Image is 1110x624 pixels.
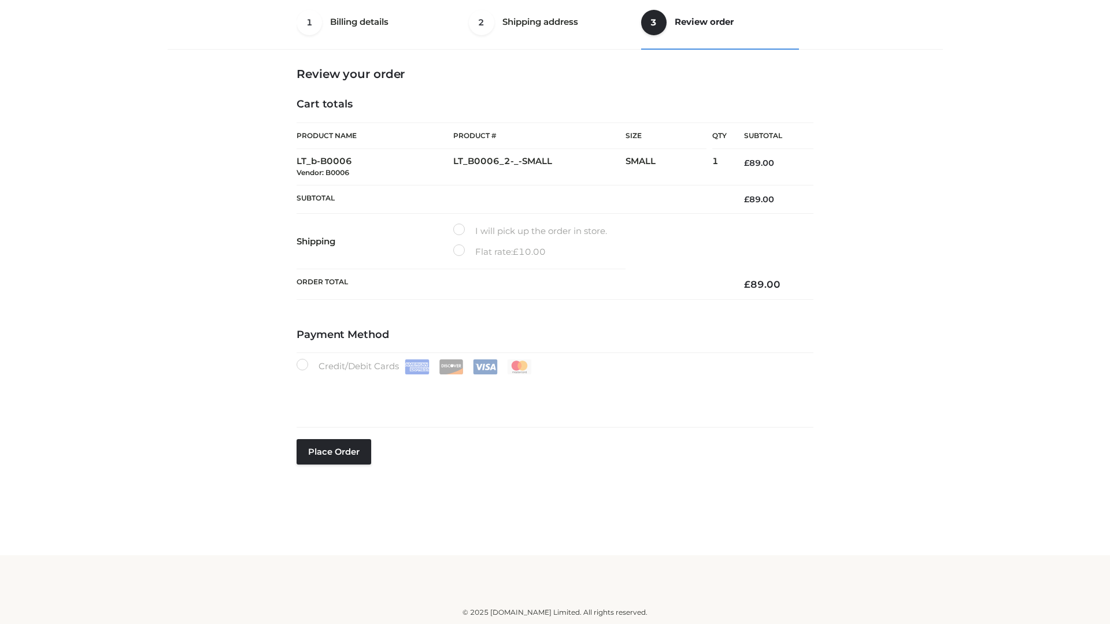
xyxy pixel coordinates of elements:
label: Flat rate: [453,244,546,259]
td: SMALL [626,149,712,185]
h4: Cart totals [297,98,813,111]
small: Vendor: B0006 [297,168,349,177]
th: Size [626,123,706,149]
div: © 2025 [DOMAIN_NAME] Limited. All rights reserved. [172,607,938,618]
span: £ [744,158,749,168]
td: LT_b-B0006 [297,149,453,185]
label: Credit/Debit Cards [297,359,533,374]
h3: Review your order [297,67,813,81]
td: LT_B0006_2-_-SMALL [453,149,626,185]
label: I will pick up the order in store. [453,224,607,239]
bdi: 10.00 [513,246,546,257]
h4: Payment Method [297,329,813,341]
th: Shipping [297,214,453,269]
th: Subtotal [727,123,813,149]
span: £ [513,246,519,257]
img: Discover [439,359,464,374]
img: Amex [405,359,430,374]
bdi: 89.00 [744,194,774,205]
span: £ [744,194,749,205]
th: Product Name [297,122,453,149]
img: Mastercard [507,359,532,374]
button: Place order [297,439,371,465]
bdi: 89.00 [744,158,774,168]
bdi: 89.00 [744,278,780,290]
th: Order Total [297,269,727,300]
th: Qty [712,122,727,149]
iframe: Secure payment input frame [294,372,811,414]
td: 1 [712,149,727,185]
span: £ [744,278,750,290]
th: Subtotal [297,185,727,213]
img: Visa [473,359,498,374]
th: Product # [453,122,626,149]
